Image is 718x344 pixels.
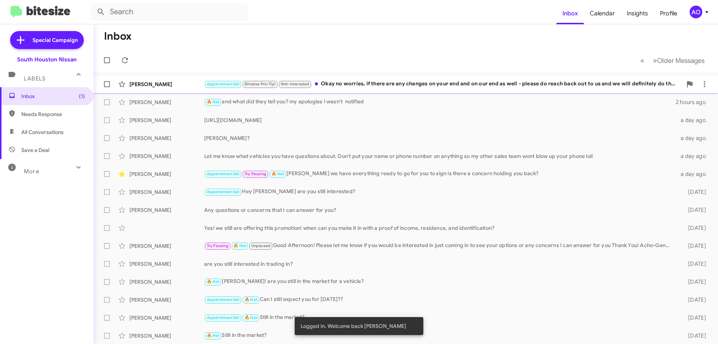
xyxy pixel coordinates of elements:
div: South Houston Nissan [17,56,77,63]
div: [DATE] [676,224,712,232]
div: Let me know what vehicles you have questions about. Don't put your name or phone number on anythi... [204,152,676,160]
a: Profile [654,3,683,24]
div: are you still interested in trading in? [204,260,676,268]
span: 🔥 Hot [207,279,220,284]
span: Appointment Set [207,315,240,320]
div: AO [690,6,702,18]
div: [DATE] [676,206,712,214]
span: 🔥 Hot [207,100,220,104]
span: » [653,56,657,65]
span: 🔥 Hot [245,315,257,320]
span: Older Messages [657,57,705,65]
span: All Conversations [21,128,64,136]
span: Appointment Set [207,171,240,176]
span: Unpaused [251,243,271,248]
div: [PERSON_NAME] [129,170,204,178]
span: Not-Interested [281,82,310,86]
span: Labels [24,75,46,82]
input: Search [90,3,248,21]
a: Inbox [556,3,584,24]
div: [PERSON_NAME] [129,152,204,160]
span: Needs Response [21,110,85,118]
div: [DATE] [676,314,712,322]
div: Any questions or concerns that I can answer for you? [204,206,676,214]
div: Yes! we still are offering this promotion! when can you make it in with a proof of income, reside... [204,224,676,232]
span: « [640,56,644,65]
div: a day ago [676,170,712,178]
div: Good Afternoon! Please let me know if you would be interested in just coming in to see your optio... [204,241,676,250]
div: a day ago [676,152,712,160]
div: [PERSON_NAME]? [204,134,676,142]
div: [DATE] [676,260,712,268]
span: Inbox [21,92,85,100]
span: 🔥 Hot [245,297,257,302]
div: [PERSON_NAME] [129,134,204,142]
div: [PERSON_NAME] we have everything ready to go for you to sign is there a concern holding you back? [204,170,676,178]
div: [DATE] [676,278,712,286]
span: 🔥 Hot [233,243,246,248]
h1: Inbox [104,30,132,42]
a: Special Campaign [10,31,84,49]
a: Insights [621,3,654,24]
div: [DATE] [676,242,712,250]
div: [PERSON_NAME] [129,278,204,286]
div: 2 hours ago [676,98,712,106]
div: [DATE] [676,188,712,196]
div: [DATE] [676,332,712,340]
div: [PERSON_NAME] [129,260,204,268]
span: Logged In. Welcome back [PERSON_NAME] [301,322,406,330]
span: Special Campaign [33,36,78,44]
span: Bitesize Pro-Tip! [245,82,276,86]
nav: Page navigation example [636,53,709,68]
div: [PERSON_NAME] [129,98,204,106]
div: and what did they tell you? my apologies I wasn't notified [204,98,676,106]
div: [PERSON_NAME] [129,332,204,340]
span: Appointment Set [207,82,240,86]
div: Still in the market? [204,313,676,322]
button: AO [683,6,710,18]
span: Appointment Set [207,189,240,194]
span: Try Pausing [207,243,228,248]
span: Try Pausing [245,171,266,176]
div: Okay no worries, if there are any changes on your end and on our end as well - please do reach ba... [204,80,682,88]
div: [PERSON_NAME] [129,206,204,214]
a: Calendar [584,3,621,24]
div: a day ago [676,116,712,124]
div: a day ago [676,134,712,142]
div: Still in the market? [204,331,676,340]
div: [PERSON_NAME] [129,296,204,304]
div: [PERSON_NAME] [129,188,204,196]
div: [PERSON_NAME] [129,80,204,88]
span: Appointment Set [207,297,240,302]
div: [DATE] [676,296,712,304]
span: 🔥 Hot [271,171,284,176]
button: Next [648,53,709,68]
div: Can I still expect you for [DATE]?? [204,295,676,304]
span: (1) [79,92,85,100]
div: [URL][DOMAIN_NAME] [204,116,676,124]
span: More [24,168,39,175]
div: [PERSON_NAME] [129,314,204,322]
div: [PERSON_NAME] [129,116,204,124]
button: Previous [636,53,649,68]
div: Hey [PERSON_NAME] are you still interested? [204,188,676,196]
div: [PERSON_NAME]! are you still in the market for a vehicle? [204,277,676,286]
div: [PERSON_NAME] [129,242,204,250]
span: Save a Deal [21,146,49,154]
span: 🔥 Hot [207,333,220,338]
